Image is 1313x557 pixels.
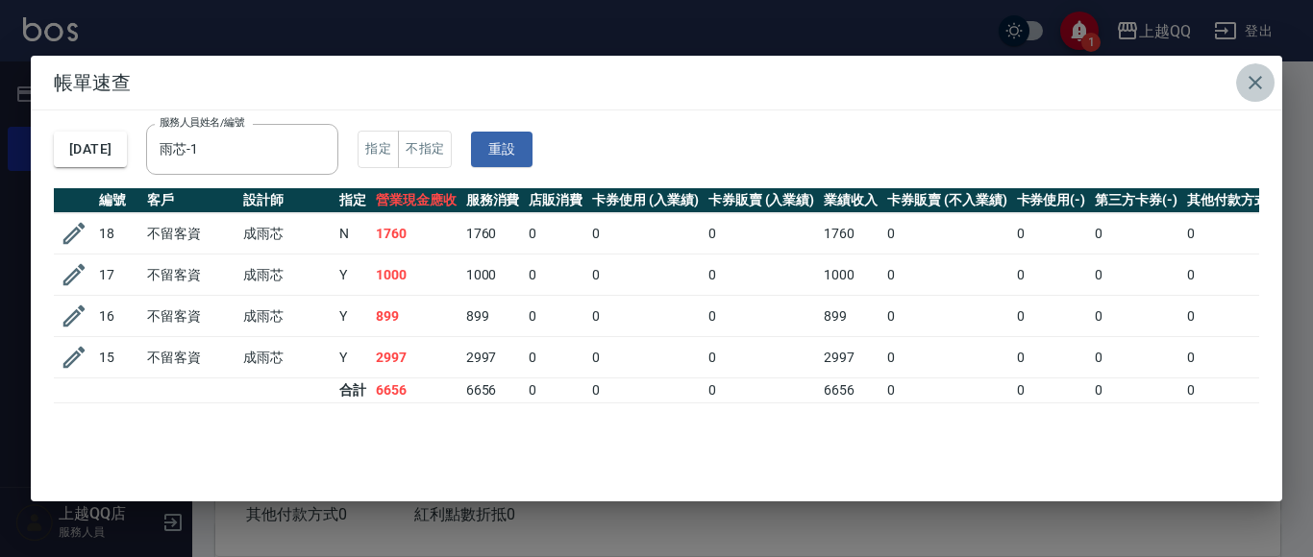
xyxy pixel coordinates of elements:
td: 1760 [371,213,461,254]
td: Y [334,254,371,296]
td: N [334,213,371,254]
label: 服務人員姓名/編號 [160,115,244,130]
td: 15 [94,337,142,378]
td: 16 [94,296,142,337]
td: 0 [1090,213,1182,254]
td: 0 [1012,378,1091,403]
td: 0 [882,337,1011,378]
td: 0 [1012,254,1091,296]
td: 0 [587,378,704,403]
td: 0 [587,296,704,337]
td: 成雨芯 [238,254,334,296]
button: 指定 [358,131,399,168]
td: 0 [1182,254,1288,296]
th: 其他付款方式(-) [1182,188,1288,213]
td: 0 [882,254,1011,296]
td: 合計 [334,378,371,403]
td: 不留客資 [142,254,238,296]
td: 1760 [819,213,882,254]
td: 0 [1182,378,1288,403]
td: 0 [524,296,587,337]
td: 成雨芯 [238,213,334,254]
td: 0 [1182,337,1288,378]
td: 0 [882,296,1011,337]
td: 0 [524,337,587,378]
td: 0 [1182,296,1288,337]
td: Y [334,296,371,337]
td: 0 [704,254,820,296]
td: 6656 [819,378,882,403]
td: 2997 [819,337,882,378]
td: 0 [1012,337,1091,378]
td: 成雨芯 [238,296,334,337]
td: 不留客資 [142,213,238,254]
td: 0 [1012,296,1091,337]
td: 6656 [461,378,525,403]
th: 卡券使用(-) [1012,188,1091,213]
th: 卡券販賣 (入業績) [704,188,820,213]
td: 0 [524,213,587,254]
td: 0 [1182,213,1288,254]
td: 0 [1090,296,1182,337]
th: 設計師 [238,188,334,213]
td: 0 [704,378,820,403]
th: 服務消費 [461,188,525,213]
td: 0 [587,254,704,296]
td: 成雨芯 [238,337,334,378]
td: 不留客資 [142,296,238,337]
td: 1000 [819,254,882,296]
td: 0 [1090,254,1182,296]
td: 0 [704,296,820,337]
h2: 帳單速查 [31,56,1282,109]
th: 業績收入 [819,188,882,213]
td: 1760 [461,213,525,254]
th: 客戶 [142,188,238,213]
th: 編號 [94,188,142,213]
td: 17 [94,254,142,296]
td: 0 [882,213,1011,254]
td: 0 [704,213,820,254]
th: 店販消費 [524,188,587,213]
td: 2997 [371,337,461,378]
td: 899 [819,296,882,337]
button: [DATE] [54,132,127,167]
td: 899 [371,296,461,337]
td: 0 [587,213,704,254]
td: 1000 [461,254,525,296]
td: 0 [1012,213,1091,254]
td: 不留客資 [142,337,238,378]
td: 0 [1090,378,1182,403]
th: 卡券使用 (入業績) [587,188,704,213]
td: 0 [882,378,1011,403]
td: 0 [524,254,587,296]
th: 營業現金應收 [371,188,461,213]
td: 899 [461,296,525,337]
td: 0 [524,378,587,403]
td: Y [334,337,371,378]
button: 重設 [471,132,533,167]
td: 18 [94,213,142,254]
th: 第三方卡券(-) [1090,188,1182,213]
th: 卡券販賣 (不入業績) [882,188,1011,213]
td: 6656 [371,378,461,403]
th: 指定 [334,188,371,213]
button: 不指定 [398,131,452,168]
td: 0 [704,337,820,378]
td: 2997 [461,337,525,378]
td: 1000 [371,254,461,296]
td: 0 [1090,337,1182,378]
td: 0 [587,337,704,378]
